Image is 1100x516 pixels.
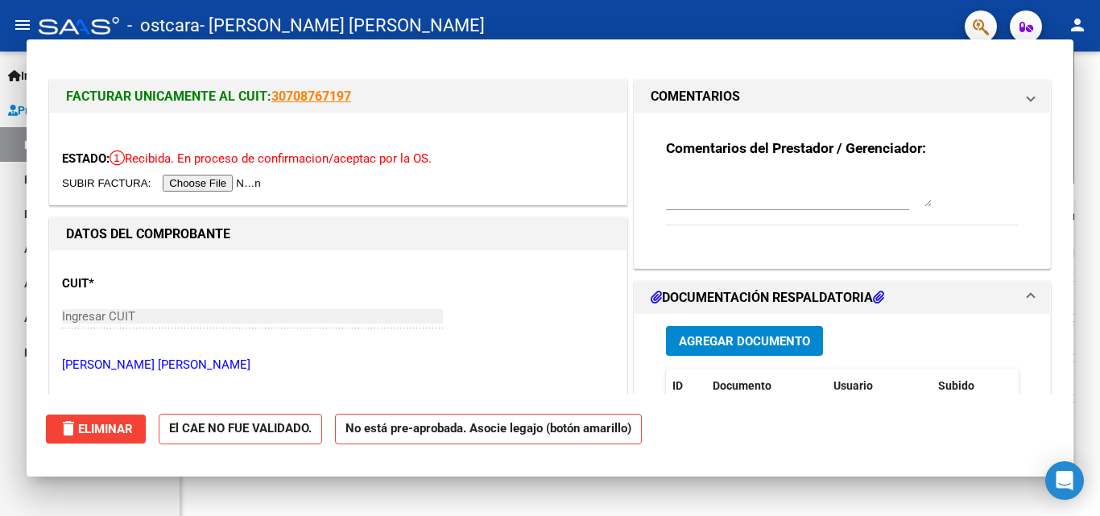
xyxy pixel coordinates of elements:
datatable-header-cell: Subido [932,369,1012,403]
datatable-header-cell: Acción [1012,369,1093,403]
span: - [PERSON_NAME] [PERSON_NAME] [200,8,485,43]
button: Agregar Documento [666,326,823,356]
span: Usuario [833,379,873,392]
mat-icon: person [1068,15,1087,35]
span: Eliminar [59,422,133,436]
span: Agregar Documento [679,334,810,349]
button: Eliminar [46,415,146,444]
span: Documento [713,379,771,392]
datatable-header-cell: ID [666,369,706,403]
span: Inicio [8,67,49,85]
div: Open Intercom Messenger [1045,461,1084,500]
strong: No está pre-aprobada. Asocie legajo (botón amarillo) [335,414,642,445]
mat-icon: menu [13,15,32,35]
span: Subido [938,379,974,392]
span: FACTURAR UNICAMENTE AL CUIT: [66,89,271,104]
mat-icon: delete [59,419,78,438]
div: COMENTARIOS [635,113,1050,268]
datatable-header-cell: Usuario [827,369,932,403]
strong: DATOS DEL COMPROBANTE [66,226,230,241]
span: Recibida. En proceso de confirmacion/aceptac por la OS. [110,151,432,166]
p: CUIT [62,275,228,293]
span: Prestadores / Proveedores [8,101,155,119]
strong: Comentarios del Prestador / Gerenciador: [666,140,926,156]
h1: DOCUMENTACIÓN RESPALDATORIA [651,288,884,308]
datatable-header-cell: Documento [706,369,827,403]
span: ESTADO: [62,151,110,166]
span: - ostcara [127,8,200,43]
span: ID [672,379,683,392]
h1: COMENTARIOS [651,87,740,106]
strong: El CAE NO FUE VALIDADO. [159,414,322,445]
mat-expansion-panel-header: DOCUMENTACIÓN RESPALDATORIA [635,282,1050,314]
a: 30708767197 [271,89,351,104]
p: [PERSON_NAME] [PERSON_NAME] [62,356,614,374]
mat-expansion-panel-header: COMENTARIOS [635,80,1050,113]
